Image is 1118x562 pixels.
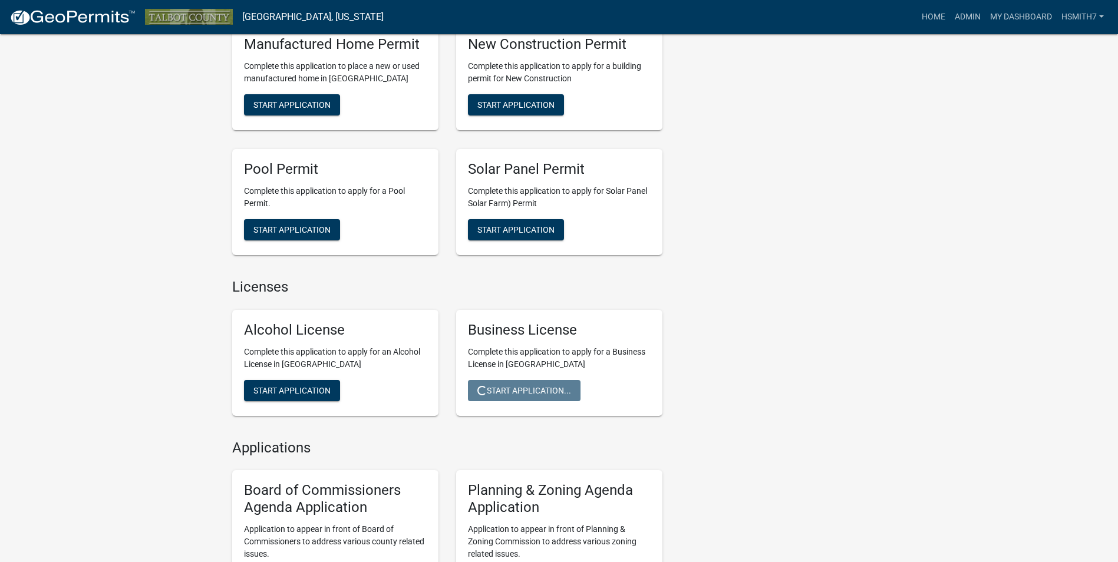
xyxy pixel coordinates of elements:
a: [GEOGRAPHIC_DATA], [US_STATE] [242,7,384,27]
p: Complete this application to apply for a Pool Permit. [244,185,427,210]
span: Start Application [477,100,555,110]
p: Complete this application to apply for an Alcohol License in [GEOGRAPHIC_DATA] [244,346,427,371]
p: Application to appear in front of Board of Commissioners to address various county related issues. [244,523,427,560]
p: Complete this application to place a new or used manufactured home in [GEOGRAPHIC_DATA] [244,60,427,85]
p: Complete this application to apply for a building permit for New Construction [468,60,651,85]
span: Start Application [253,225,331,234]
p: Application to appear in front of Planning & Zoning Commission to address various zoning related ... [468,523,651,560]
button: Start Application [468,219,564,240]
a: My Dashboard [985,6,1057,28]
h5: Alcohol License [244,322,427,339]
span: Start Application [477,225,555,234]
button: Start Application [244,94,340,115]
button: Start Application [244,219,340,240]
h5: Planning & Zoning Agenda Application [468,482,651,516]
p: Complete this application to apply for Solar Panel Solar Farm) Permit [468,185,651,210]
button: Start Application... [468,380,581,401]
span: Start Application [253,100,331,110]
span: Start Application [253,385,331,395]
h5: Board of Commissioners Agenda Application [244,482,427,516]
h5: New Construction Permit [468,36,651,53]
h4: Licenses [232,279,662,296]
h5: Manufactured Home Permit [244,36,427,53]
a: hsmith7 [1057,6,1109,28]
a: Home [917,6,950,28]
button: Start Application [244,380,340,401]
h5: Solar Panel Permit [468,161,651,178]
h5: Pool Permit [244,161,427,178]
h5: Business License [468,322,651,339]
img: Talbot County, Georgia [145,9,233,25]
h4: Applications [232,439,662,457]
p: Complete this application to apply for a Business License in [GEOGRAPHIC_DATA] [468,346,651,371]
a: Admin [950,6,985,28]
button: Start Application [468,94,564,115]
span: Start Application... [477,385,571,395]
